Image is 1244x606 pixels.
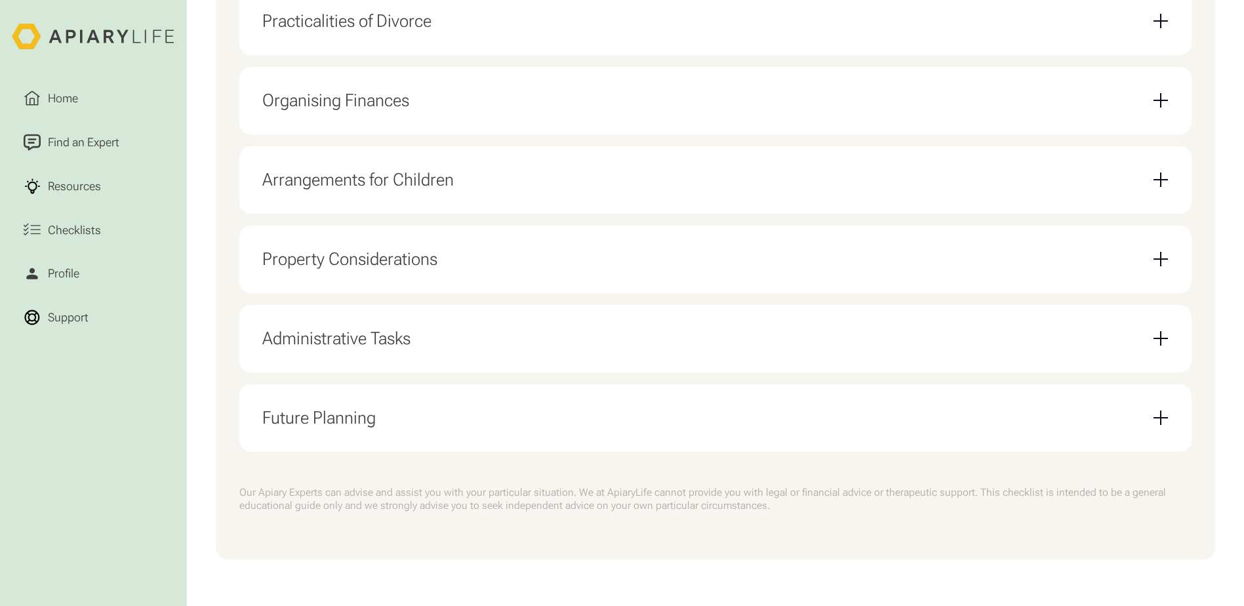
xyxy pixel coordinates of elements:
div: Support [45,308,92,326]
div: Administrative Tasks [262,317,1168,361]
div: Arrangements for Children [262,169,454,190]
div: Resources [45,177,104,195]
a: Profile [12,253,175,294]
div: Property Considerations [262,249,437,270]
div: Our Apiary Experts can advise and assist you with your particular situation. We at ApiaryLife can... [239,487,1192,512]
div: Administrative Tasks [262,328,411,349]
div: Organising Finances [262,90,409,111]
a: Checklists [12,209,175,250]
div: Arrangements for Children [262,158,1168,203]
div: Practicalities of Divorce [262,10,431,31]
a: Resources [12,166,175,207]
a: Home [12,78,175,119]
div: Organising Finances [262,79,1168,123]
div: Find an Expert [45,134,123,151]
div: Profile [45,265,83,283]
a: Find an Expert [12,122,175,163]
div: Property Considerations [262,237,1168,282]
div: Future Planning [262,407,376,428]
div: Home [45,90,81,108]
div: Checklists [45,221,104,239]
a: Support [12,297,175,338]
div: Future Planning [262,396,1168,441]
